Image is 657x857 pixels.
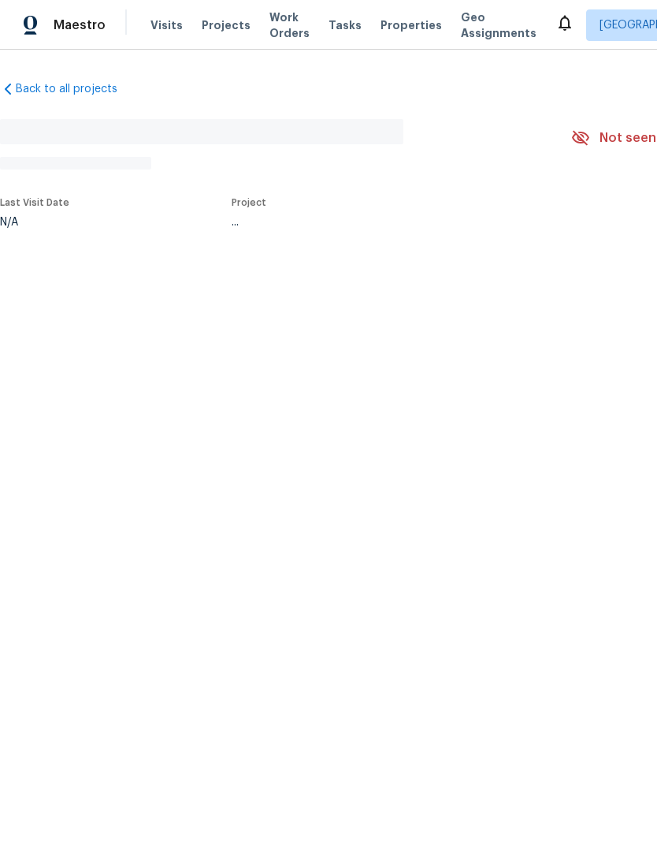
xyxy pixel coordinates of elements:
[380,17,442,33] span: Properties
[202,17,251,33] span: Projects
[328,20,362,31] span: Tasks
[232,198,266,207] span: Project
[150,17,183,33] span: Visits
[54,17,106,33] span: Maestro
[232,217,534,228] div: ...
[461,9,536,41] span: Geo Assignments
[269,9,310,41] span: Work Orders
